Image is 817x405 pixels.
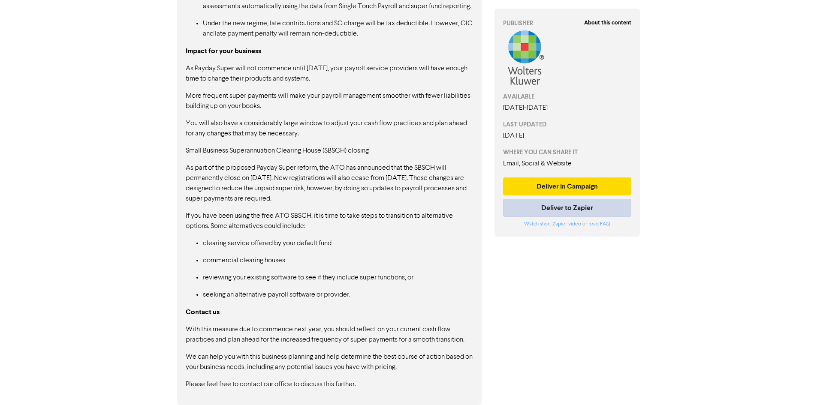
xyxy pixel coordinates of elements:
[186,324,473,345] p: With this measure due to commence next year, you should reflect on your current cash flow practic...
[503,103,632,113] div: [DATE] - [DATE]
[186,352,473,372] p: We can help you with this business planning and help determine the best course of action based on...
[203,255,473,266] p: commercial clearing houses
[584,19,631,26] strong: About this content
[186,379,473,390] p: Please feel free to contact our office to discuss this further.
[503,199,632,217] button: Deliver to Zapier
[503,19,632,28] div: PUBLISHER
[186,308,220,316] strong: Contact us
[503,220,632,228] div: or
[774,364,817,405] iframe: Chat Widget
[503,92,632,101] div: AVAILABLE
[503,120,632,129] div: LAST UPDATED
[203,18,473,39] p: Under the new regime, late contributions and SG charge will be tax deductible. However, GIC and l...
[588,222,610,227] a: read FAQ
[503,159,632,169] div: Email, Social & Website
[186,211,473,231] p: If you have been using the free ATO SBSCH, it is time to take steps to transition to alternative ...
[524,222,581,227] a: Watch short Zapier video
[186,47,261,55] strong: Impact for your business
[186,163,473,204] p: As part of the proposed Payday Super reform, the ATO has announced that the SBSCH will permanentl...
[186,146,473,156] p: Small Business Superannuation Clearing House (SBSCH) closing
[186,63,473,84] p: As Payday Super will not commence until [DATE], your payroll service providers will have enough t...
[186,91,473,111] p: More frequent super payments will make your payroll management smoother with fewer liabilities bu...
[503,148,632,157] div: WHERE YOU CAN SHARE IT
[203,290,473,300] p: seeking an alternative payroll software or provider.
[203,238,473,249] p: clearing service offered by your default fund
[203,273,473,283] p: reviewing your existing software to see if they include super functions, or
[503,131,632,141] div: [DATE]
[503,177,632,195] button: Deliver in Campaign
[186,118,473,139] p: You will also have a considerably large window to adjust your cash flow practices and plan ahead ...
